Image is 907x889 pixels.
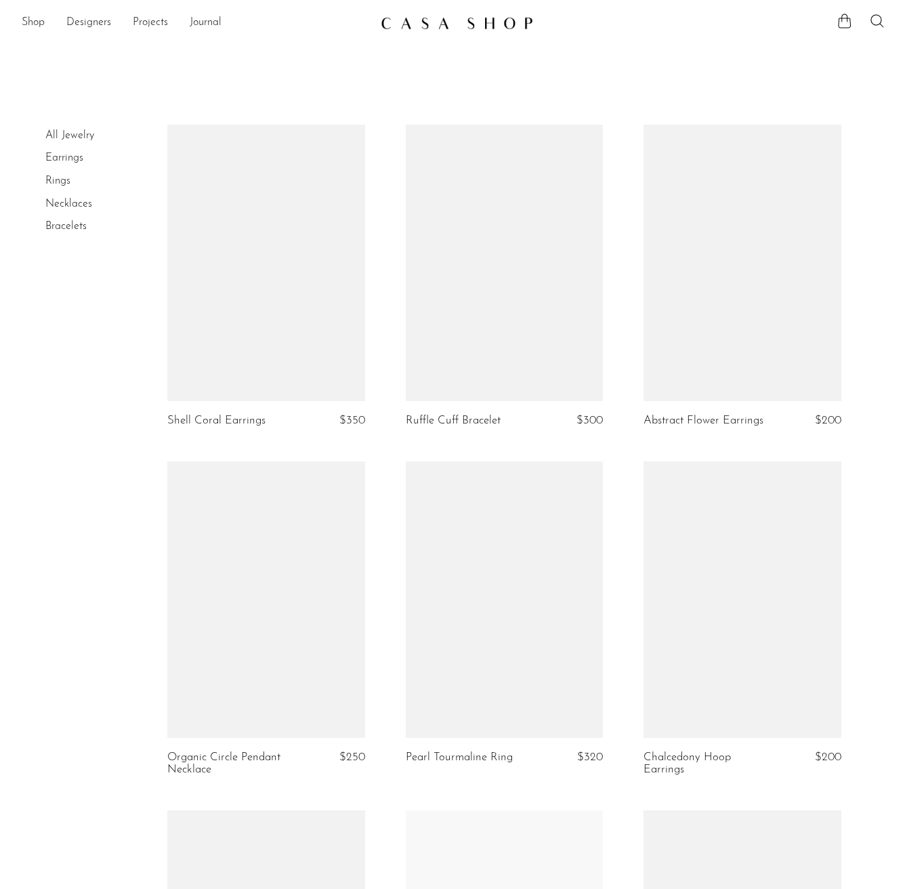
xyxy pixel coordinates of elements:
[339,751,365,763] span: $250
[815,415,841,426] span: $200
[45,221,87,232] a: Bracelets
[22,14,45,32] a: Shop
[406,415,501,427] a: Ruffle Cuff Bracelet
[190,14,222,32] a: Journal
[576,415,603,426] span: $300
[815,751,841,763] span: $200
[644,751,774,777] a: Chalcedony Hoop Earrings
[22,12,370,35] nav: Desktop navigation
[45,130,94,141] a: All Jewelry
[167,415,266,427] a: Shell Coral Earrings
[133,14,168,32] a: Projects
[22,12,370,35] ul: NEW HEADER MENU
[406,751,513,764] a: Pearl Tourmaline Ring
[339,415,365,426] span: $350
[45,152,83,163] a: Earrings
[66,14,111,32] a: Designers
[45,175,70,186] a: Rings
[45,199,92,209] a: Necklaces
[644,415,763,427] a: Abstract Flower Earrings
[577,751,603,763] span: $320
[167,751,297,777] a: Organic Circle Pendant Necklace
